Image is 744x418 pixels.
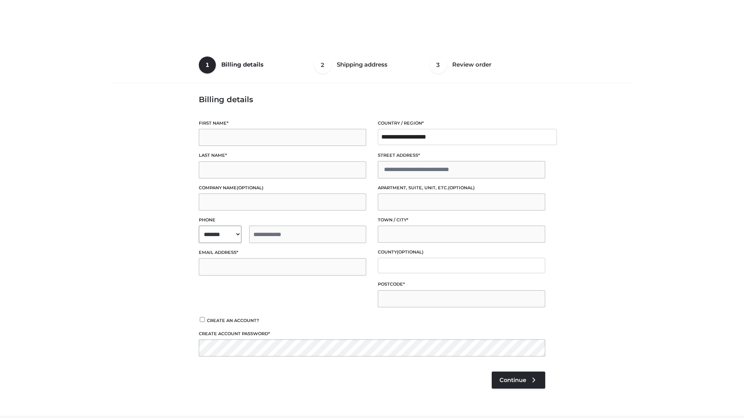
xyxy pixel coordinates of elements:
label: Company name [199,184,366,192]
label: Country / Region [378,120,545,127]
label: Create account password [199,330,545,337]
span: Review order [452,61,491,68]
span: 3 [430,57,447,74]
span: (optional) [448,185,475,190]
label: Apartment, suite, unit, etc. [378,184,545,192]
span: (optional) [237,185,263,190]
label: Town / City [378,216,545,224]
span: Shipping address [337,61,387,68]
span: 1 [199,57,216,74]
label: First name [199,120,366,127]
label: Last name [199,152,366,159]
span: (optional) [397,249,424,255]
label: Email address [199,249,366,256]
label: Street address [378,152,545,159]
label: Postcode [378,281,545,288]
input: Create an account? [199,317,206,322]
span: 2 [314,57,331,74]
label: County [378,248,545,256]
span: Create an account? [207,318,259,323]
h3: Billing details [199,95,545,104]
label: Phone [199,216,366,224]
a: Continue [492,372,545,389]
span: Billing details [221,61,263,68]
span: Continue [499,377,526,384]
